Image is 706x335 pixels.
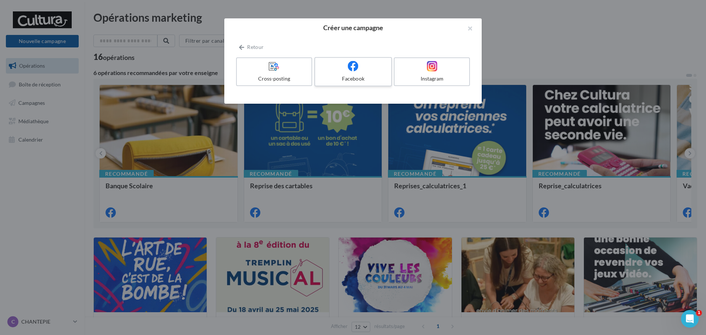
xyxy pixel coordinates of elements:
[240,75,309,82] div: Cross-posting
[318,75,388,82] div: Facebook
[681,310,699,328] iframe: Intercom live chat
[236,43,267,51] button: Retour
[236,24,470,31] h2: Créer une campagne
[397,75,466,82] div: Instagram
[696,310,702,316] span: 1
